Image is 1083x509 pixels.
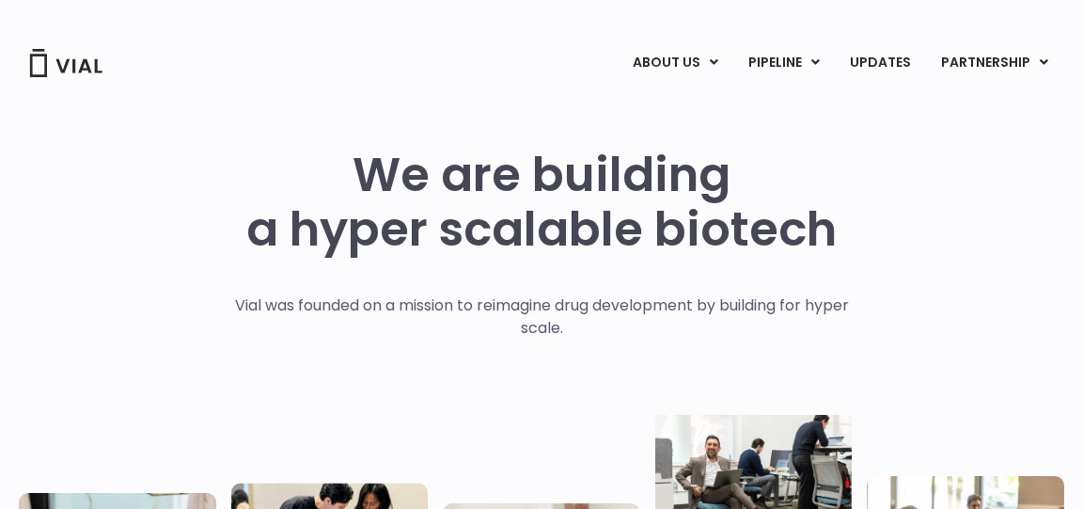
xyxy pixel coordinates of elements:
[926,47,1063,79] a: PARTNERSHIPMenu Toggle
[246,148,837,257] h1: We are building a hyper scalable biotech
[215,294,869,340] p: Vial was founded on a mission to reimagine drug development by building for hyper scale.
[618,47,732,79] a: ABOUT USMenu Toggle
[733,47,834,79] a: PIPELINEMenu Toggle
[835,47,925,79] a: UPDATES
[28,49,103,77] img: Vial Logo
